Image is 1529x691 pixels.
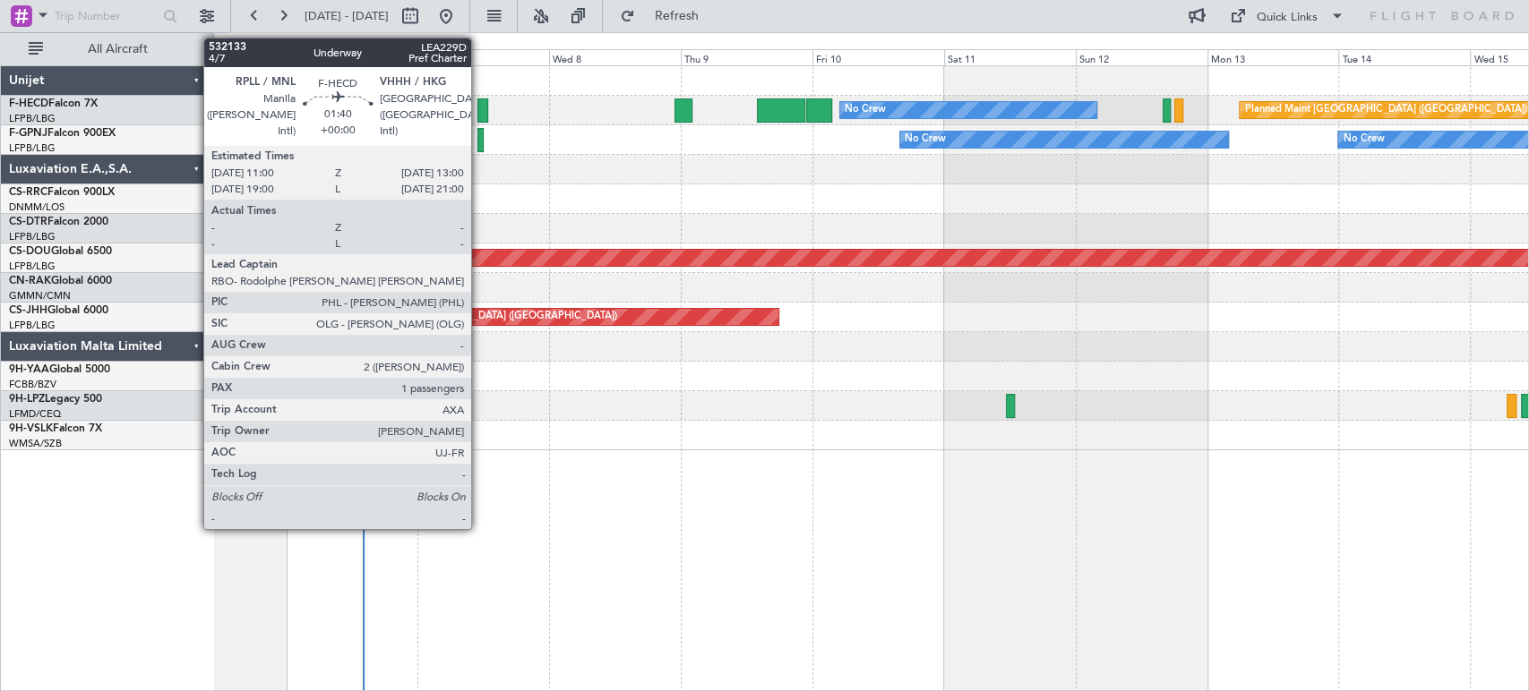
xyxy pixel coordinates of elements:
a: LFPB/LBG [9,230,56,243]
a: LFPB/LBG [9,260,56,273]
span: Refresh [639,10,714,22]
span: F-HECD [9,98,48,109]
div: Sat 11 [944,49,1076,65]
span: CS-RRC [9,187,47,198]
button: Refresh [612,2,719,30]
a: DNMM/LOS [9,200,64,214]
div: Sun 5 [155,49,287,65]
div: Tue 14 [1338,49,1470,65]
span: CS-DTR [9,217,47,227]
div: Sun 12 [1076,49,1207,65]
a: FCBB/BZV [9,378,56,391]
a: LFMD/CEQ [9,407,61,421]
input: Trip Number [55,3,158,30]
span: F-GPNJ [9,128,47,139]
div: [DATE] [217,36,247,51]
a: 9H-LPZLegacy 500 [9,394,102,405]
div: Tue 7 [417,49,549,65]
div: No Crew [905,126,946,153]
span: 9H-YAA [9,364,49,375]
a: CS-RRCFalcon 900LX [9,187,115,198]
div: No Crew [845,97,886,124]
span: CS-JHH [9,305,47,316]
div: Quick Links [1257,9,1318,27]
button: All Aircraft [20,35,194,64]
div: Planned Maint [GEOGRAPHIC_DATA] ([GEOGRAPHIC_DATA]) [335,303,617,330]
a: F-HECDFalcon 7X [9,98,98,109]
a: LFPB/LBG [9,141,56,155]
a: 9H-YAAGlobal 5000 [9,364,110,375]
span: 9H-VSLK [9,423,53,434]
button: Quick Links [1221,2,1353,30]
div: Planned Maint [GEOGRAPHIC_DATA] ([GEOGRAPHIC_DATA]) [1244,97,1526,124]
a: WMSA/SZB [9,437,62,450]
div: Fri 10 [812,49,944,65]
span: All Aircraft [47,43,189,55]
a: CN-RAKGlobal 6000 [9,276,112,286]
div: Unplanned Maint [GEOGRAPHIC_DATA] ([GEOGRAPHIC_DATA]) [329,126,623,153]
span: CS-DOU [9,246,51,257]
a: CS-JHHGlobal 6000 [9,305,108,316]
div: Wed 8 [549,49,681,65]
div: No Crew [1343,126,1384,153]
div: Mon 13 [1207,49,1339,65]
a: F-GPNJFalcon 900EX [9,128,116,139]
div: Mon 6 [287,49,418,65]
span: 9H-LPZ [9,394,45,405]
a: LFPB/LBG [9,112,56,125]
a: CS-DOUGlobal 6500 [9,246,112,257]
span: CN-RAK [9,276,51,286]
div: Thu 9 [681,49,812,65]
a: GMMN/CMN [9,289,71,303]
span: [DATE] - [DATE] [305,8,389,24]
a: LFPB/LBG [9,319,56,332]
a: 9H-VSLKFalcon 7X [9,423,102,434]
a: CS-DTRFalcon 2000 [9,217,108,227]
